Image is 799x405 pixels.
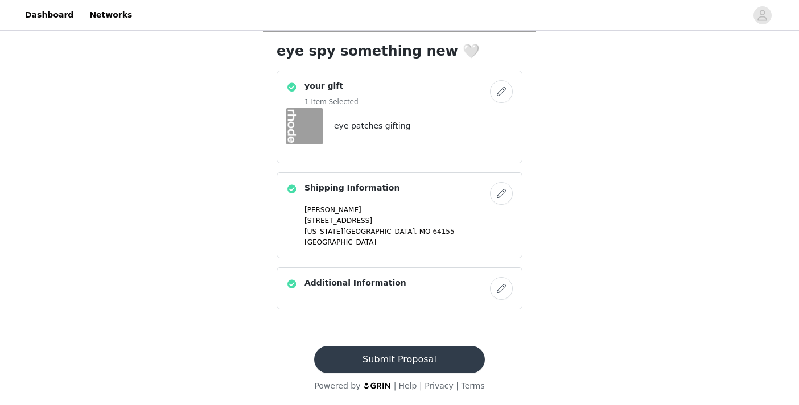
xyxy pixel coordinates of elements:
h4: Shipping Information [304,182,400,194]
span: Powered by [314,381,360,390]
p: [PERSON_NAME] [304,205,513,215]
a: Privacy [425,381,454,390]
div: your gift [277,71,522,163]
a: Help [399,381,417,390]
div: Additional Information [277,267,522,309]
h1: eye spy something new 🤍 [277,41,522,61]
h4: Additional Information [304,277,406,289]
img: eye patches gifting [286,108,323,144]
span: | [456,381,459,390]
span: | [394,381,397,390]
div: avatar [757,6,768,24]
a: Networks [83,2,139,28]
p: [GEOGRAPHIC_DATA] [304,237,513,247]
div: Shipping Information [277,172,522,258]
p: [STREET_ADDRESS] [304,216,513,226]
h4: eye patches gifting [334,120,410,132]
span: 64155 [433,228,454,235]
span: | [419,381,422,390]
img: logo [363,382,392,389]
a: Terms [461,381,484,390]
h4: your gift [304,80,359,92]
span: MO [419,228,431,235]
span: [US_STATE][GEOGRAPHIC_DATA], [304,228,417,235]
h5: 1 Item Selected [304,97,359,107]
a: Dashboard [18,2,80,28]
button: Submit Proposal [314,346,484,373]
